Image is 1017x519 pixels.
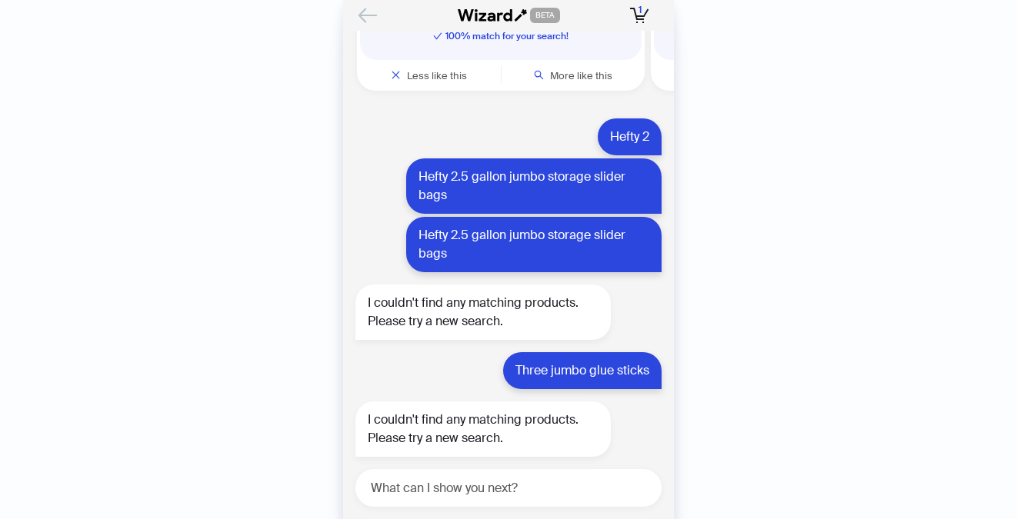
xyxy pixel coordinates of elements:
[550,69,612,82] span: More like this
[433,32,442,41] span: check
[391,70,401,80] span: close
[639,4,642,16] span: 1
[530,8,560,23] span: BETA
[406,158,662,214] div: Hefty 2.5 gallon jumbo storage slider bags
[534,70,544,80] span: search
[503,352,662,389] div: Three jumbo glue sticks
[502,60,645,91] button: More like this
[355,401,611,457] div: I couldn't find any matching products. Please try a new search.
[598,118,662,155] div: Hefty 2
[406,217,662,272] div: Hefty 2.5 gallon jumbo storage slider bags
[407,69,467,82] span: Less like this
[357,60,501,91] button: Less like this
[355,3,380,28] button: Back
[355,284,611,340] div: I couldn't find any matching products. Please try a new search.
[433,30,569,42] span: 100 % match for your search!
